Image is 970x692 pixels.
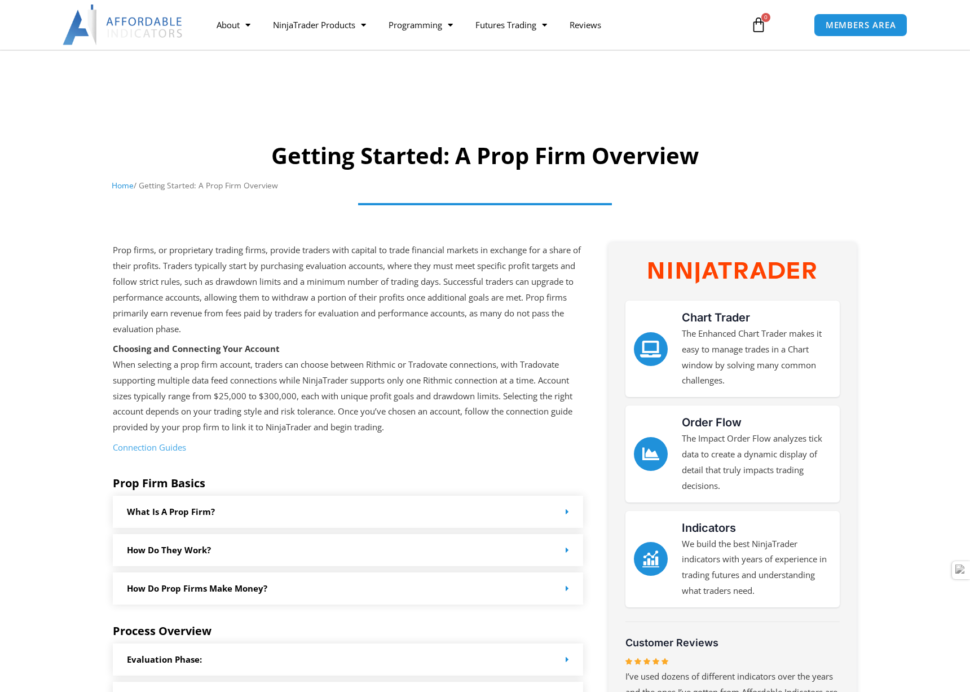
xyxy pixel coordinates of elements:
[113,243,583,337] p: Prop firms, or proprietary trading firms, provide traders with capital to trade financial markets...
[113,442,186,453] a: Connection Guides
[127,544,211,556] a: How Do they work?
[113,534,583,566] div: How Do they work?
[634,542,668,576] a: Indicators
[377,12,464,38] a: Programming
[814,14,908,37] a: MEMBERS AREA
[464,12,558,38] a: Futures Trading
[112,140,859,171] h1: Getting Started: A Prop Firm Overview
[127,506,215,517] a: What is a prop firm?
[761,13,770,22] span: 0
[262,12,377,38] a: NinjaTrader Products
[113,477,583,490] h5: Prop Firm Basics
[682,416,742,429] a: Order Flow
[682,326,831,389] p: The Enhanced Chart Trader makes it easy to manage trades in a Chart window by solving many common...
[634,437,668,471] a: Order Flow
[682,431,831,493] p: The Impact Order Flow analyzes tick data to create a dynamic display of detail that truly impacts...
[113,624,583,638] h5: Process Overview
[113,572,583,605] div: How do Prop Firms make money?
[205,12,738,38] nav: Menu
[63,5,184,45] img: LogoAI | Affordable Indicators – NinjaTrader
[682,521,736,535] a: Indicators
[127,583,267,594] a: How do Prop Firms make money?
[682,311,750,324] a: Chart Trader
[112,180,134,191] a: Home
[205,12,262,38] a: About
[649,262,815,283] img: NinjaTrader Wordmark color RGB | Affordable Indicators – NinjaTrader
[826,21,896,29] span: MEMBERS AREA
[113,496,583,528] div: What is a prop firm?
[127,654,202,665] a: Evaluation Phase:
[113,341,583,435] p: When selecting a prop firm account, traders can choose between Rithmic or Tradovate connections, ...
[558,12,612,38] a: Reviews
[113,643,583,676] div: Evaluation Phase:
[634,332,668,366] a: Chart Trader
[625,636,840,649] h3: Customer Reviews
[112,178,859,193] nav: Breadcrumb
[682,536,831,599] p: We build the best NinjaTrader indicators with years of experience in trading futures and understa...
[113,343,280,354] strong: Choosing and Connecting Your Account
[734,8,783,41] a: 0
